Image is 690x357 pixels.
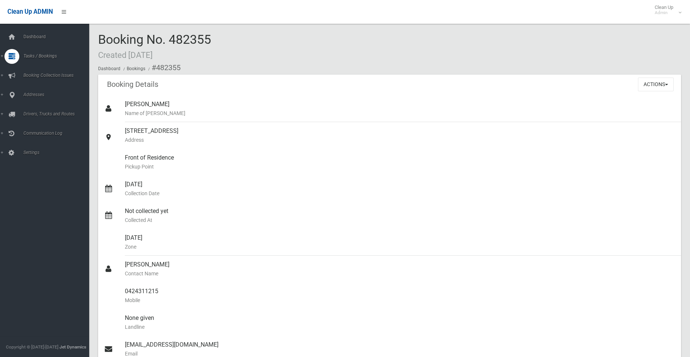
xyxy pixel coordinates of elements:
[7,8,53,15] span: Clean Up ADMIN
[125,109,675,118] small: Name of [PERSON_NAME]
[125,162,675,171] small: Pickup Point
[146,61,181,75] li: #482355
[21,53,95,59] span: Tasks / Bookings
[125,309,675,336] div: None given
[125,176,675,202] div: [DATE]
[655,10,673,16] small: Admin
[651,4,681,16] span: Clean Up
[59,344,86,350] strong: Jet Dynamics
[125,202,675,229] div: Not collected yet
[125,322,675,331] small: Landline
[125,282,675,309] div: 0424311215
[98,32,211,61] span: Booking No. 482355
[21,34,95,39] span: Dashboard
[98,77,167,92] header: Booking Details
[98,66,120,71] a: Dashboard
[21,73,95,78] span: Booking Collection Issues
[125,269,675,278] small: Contact Name
[125,242,675,251] small: Zone
[127,66,145,71] a: Bookings
[125,149,675,176] div: Front of Residence
[21,150,95,155] span: Settings
[125,216,675,225] small: Collected At
[638,78,674,91] button: Actions
[21,111,95,117] span: Drivers, Trucks and Routes
[125,229,675,256] div: [DATE]
[125,189,675,198] small: Collection Date
[125,95,675,122] div: [PERSON_NAME]
[21,131,95,136] span: Communication Log
[125,135,675,144] small: Address
[125,256,675,282] div: [PERSON_NAME]
[98,50,153,60] small: Created [DATE]
[125,122,675,149] div: [STREET_ADDRESS]
[125,296,675,305] small: Mobile
[21,92,95,97] span: Addresses
[6,344,58,350] span: Copyright © [DATE]-[DATE]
